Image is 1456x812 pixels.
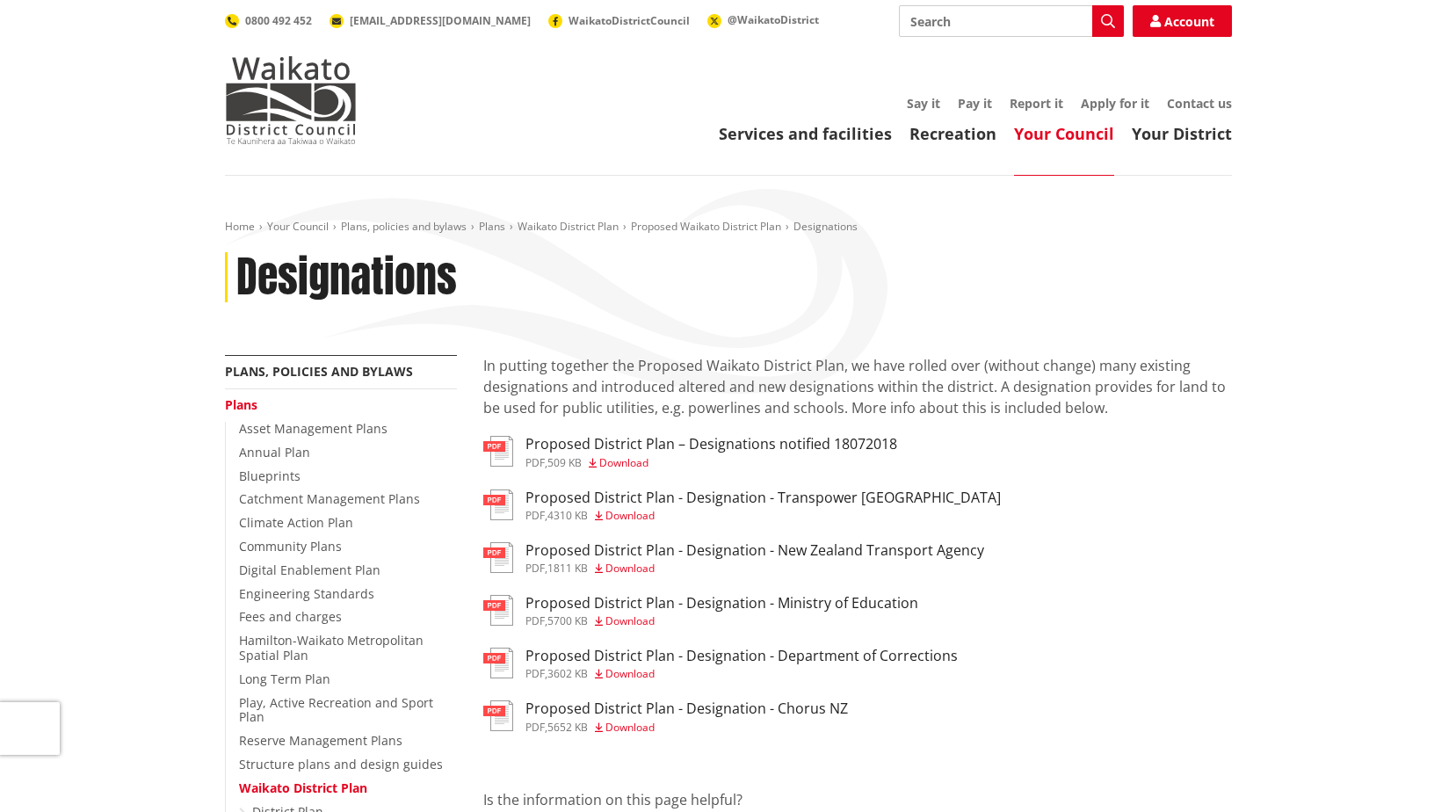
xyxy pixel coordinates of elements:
[728,12,819,27] span: @WaikatoDistrict
[483,700,513,731] img: document-pdf.svg
[707,12,819,27] a: @WaikatoDistrict
[225,363,413,380] a: Plans, policies and bylaws
[330,13,531,28] a: [EMAIL_ADDRESS][DOMAIN_NAME]
[525,561,545,576] span: pdf
[719,123,892,144] a: Services and facilities
[547,613,588,628] span: 5700 KB
[958,95,992,112] a: Pay it
[239,562,380,578] a: Digital Enablement Plan
[239,671,330,687] a: Long Term Plan
[525,595,918,612] h3: Proposed District Plan - Designation - Ministry of Education
[341,219,467,234] a: Plans, policies and bylaws
[483,700,848,732] a: Proposed District Plan - Designation - Chorus NZ pdf,5652 KB Download
[525,542,984,559] h3: Proposed District Plan - Designation - New Zealand Transport Agency
[239,585,374,602] a: Engineering Standards
[1081,95,1149,112] a: Apply for it
[525,436,897,453] h3: Proposed District Plan – Designations notified 18072018
[899,5,1124,37] input: Search input
[605,561,655,576] span: Download
[483,489,1001,521] a: Proposed District Plan - Designation - Transpower [GEOGRAPHIC_DATA] pdf,4310 KB Download
[239,490,420,507] a: Catchment Management Plans
[525,508,545,523] span: pdf
[525,489,1001,506] h3: Proposed District Plan - Designation - Transpower [GEOGRAPHIC_DATA]
[483,436,513,467] img: document-pdf.svg
[479,219,505,234] a: Plans
[483,436,897,468] a: Proposed District Plan – Designations notified 18072018 pdf,509 KB Download
[1010,95,1063,112] a: Report it
[569,13,690,28] span: WaikatoDistrictCouncil
[909,123,996,144] a: Recreation
[239,608,342,625] a: Fees and charges
[267,219,329,234] a: Your Council
[239,514,353,531] a: Climate Action Plan
[548,13,690,28] a: WaikatoDistrictCouncil
[525,511,1001,521] div: ,
[907,95,940,112] a: Say it
[483,489,513,520] img: document-pdf.svg
[525,616,918,627] div: ,
[525,720,545,735] span: pdf
[483,542,513,573] img: document-pdf.svg
[225,220,1232,235] nav: breadcrumb
[1132,123,1232,144] a: Your District
[239,632,424,663] a: Hamilton-Waikato Metropolitan Spatial Plan
[239,468,301,484] a: Blueprints
[225,219,255,234] a: Home
[483,648,513,678] img: document-pdf.svg
[483,648,958,679] a: Proposed District Plan - Designation - Department of Corrections pdf,3602 KB Download
[605,666,655,681] span: Download
[236,252,457,303] h1: Designations
[239,420,388,437] a: Asset Management Plans
[525,458,897,468] div: ,
[631,219,781,234] a: Proposed Waikato District Plan
[525,455,545,470] span: pdf
[547,561,588,576] span: 1811 KB
[239,756,443,772] a: Structure plans and design guides
[350,13,531,28] span: [EMAIL_ADDRESS][DOMAIN_NAME]
[239,732,402,749] a: Reserve Management Plans
[547,666,588,681] span: 3602 KB
[483,595,513,626] img: document-pdf.svg
[483,355,1232,418] p: In putting together the Proposed Waikato District Plan, we have rolled over (without change) many...
[239,444,310,460] a: Annual Plan
[605,613,655,628] span: Download
[525,613,545,628] span: pdf
[547,720,588,735] span: 5652 KB
[225,13,312,28] a: 0800 492 452
[225,396,257,413] a: Plans
[518,219,619,234] a: Waikato District Plan
[525,648,958,664] h3: Proposed District Plan - Designation - Department of Corrections
[599,455,648,470] span: Download
[239,538,342,555] a: Community Plans
[239,694,433,726] a: Play, Active Recreation and Sport Plan
[525,669,958,679] div: ,
[1133,5,1232,37] a: Account
[525,722,848,733] div: ,
[547,508,588,523] span: 4310 KB
[547,455,582,470] span: 509 KB
[525,563,984,574] div: ,
[525,700,848,717] h3: Proposed District Plan - Designation - Chorus NZ
[483,789,1232,810] p: Is the information on this page helpful?
[793,219,858,234] span: Designations
[605,720,655,735] span: Download
[605,508,655,523] span: Download
[225,56,357,144] img: Waikato District Council - Te Kaunihera aa Takiwaa o Waikato
[1167,95,1232,112] a: Contact us
[1014,123,1114,144] a: Your Council
[483,542,984,574] a: Proposed District Plan - Designation - New Zealand Transport Agency pdf,1811 KB Download
[525,666,545,681] span: pdf
[245,13,312,28] span: 0800 492 452
[483,595,918,627] a: Proposed District Plan - Designation - Ministry of Education pdf,5700 KB Download
[239,779,367,796] a: Waikato District Plan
